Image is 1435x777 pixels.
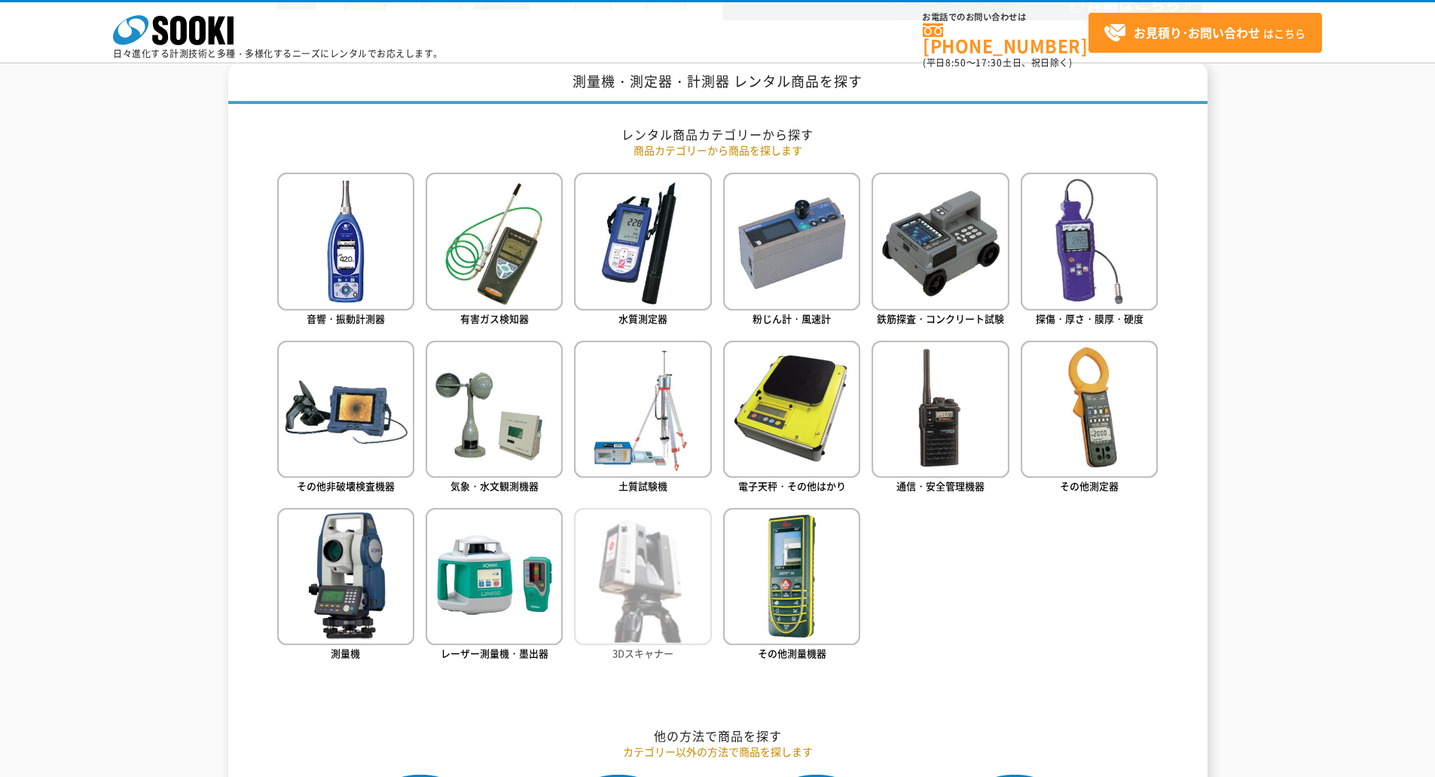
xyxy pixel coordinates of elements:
a: レーザー測量機・墨出器 [426,508,563,664]
span: 測量機 [331,646,360,660]
a: 鉄筋探査・コンクリート試験 [872,173,1009,329]
p: 商品カテゴリーから商品を探します [277,142,1159,158]
span: お電話でのお問い合わせは [923,13,1088,22]
a: 気象・水文観測機器 [426,341,563,497]
span: 17:30 [975,56,1003,69]
img: 土質試験機 [574,341,711,478]
span: 水質測定器 [618,311,667,326]
a: その他非破壊検査機器 [277,341,414,497]
span: 通信・安全管理機器 [896,479,985,493]
a: その他測定器 [1021,341,1158,497]
img: その他測量機器 [723,508,860,645]
a: 有害ガス検知器 [426,173,563,329]
img: 水質測定器 [574,173,711,310]
h2: 他の方法で商品を探す [277,728,1159,744]
img: 測量機 [277,508,414,645]
a: 土質試験機 [574,341,711,497]
span: はこちら [1104,22,1305,44]
span: 探傷・厚さ・膜厚・硬度 [1036,311,1143,326]
a: 通信・安全管理機器 [872,341,1009,497]
span: (平日 ～ 土日、祝日除く) [923,56,1072,69]
img: その他測定器 [1021,341,1158,478]
img: 電子天秤・その他はかり [723,341,860,478]
span: 3Dスキャナー [612,646,673,660]
strong: お見積り･お問い合わせ [1134,23,1260,41]
span: 気象・水文観測機器 [450,479,539,493]
span: 8:50 [945,56,966,69]
span: レーザー測量機・墨出器 [441,646,548,660]
a: 水質測定器 [574,173,711,329]
img: その他非破壊検査機器 [277,341,414,478]
img: 有害ガス検知器 [426,173,563,310]
img: レーザー測量機・墨出器 [426,508,563,645]
span: 鉄筋探査・コンクリート試験 [877,311,1004,326]
span: 音響・振動計測器 [307,311,385,326]
span: 粉じん計・風速計 [753,311,831,326]
span: 電子天秤・その他はかり [738,479,846,493]
span: その他測定器 [1060,479,1119,493]
a: お見積り･お問い合わせはこちら [1088,13,1322,53]
a: 3Dスキャナー [574,508,711,664]
span: その他非破壊検査機器 [297,479,395,493]
a: 探傷・厚さ・膜厚・硬度 [1021,173,1158,329]
a: 音響・振動計測器 [277,173,414,329]
a: 粉じん計・風速計 [723,173,860,329]
a: 電子天秤・その他はかり [723,341,860,497]
a: [PHONE_NUMBER] [923,23,1088,54]
span: 有害ガス検知器 [460,311,529,326]
img: 鉄筋探査・コンクリート試験 [872,173,1009,310]
p: カテゴリー以外の方法で商品を探します [277,744,1159,760]
a: 測量機 [277,508,414,664]
h2: レンタル商品カテゴリーから探す [277,127,1159,142]
img: 気象・水文観測機器 [426,341,563,478]
a: その他測量機器 [723,508,860,664]
img: 3Dスキャナー [574,508,711,645]
p: 日々進化する計測技術と多種・多様化するニーズにレンタルでお応えします。 [113,49,443,58]
img: 通信・安全管理機器 [872,341,1009,478]
img: 探傷・厚さ・膜厚・硬度 [1021,173,1158,310]
img: 音響・振動計測器 [277,173,414,310]
span: その他測量機器 [758,646,826,660]
img: 粉じん計・風速計 [723,173,860,310]
h1: 測量機・測定器・計測器 レンタル商品を探す [228,63,1208,104]
span: 土質試験機 [618,479,667,493]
